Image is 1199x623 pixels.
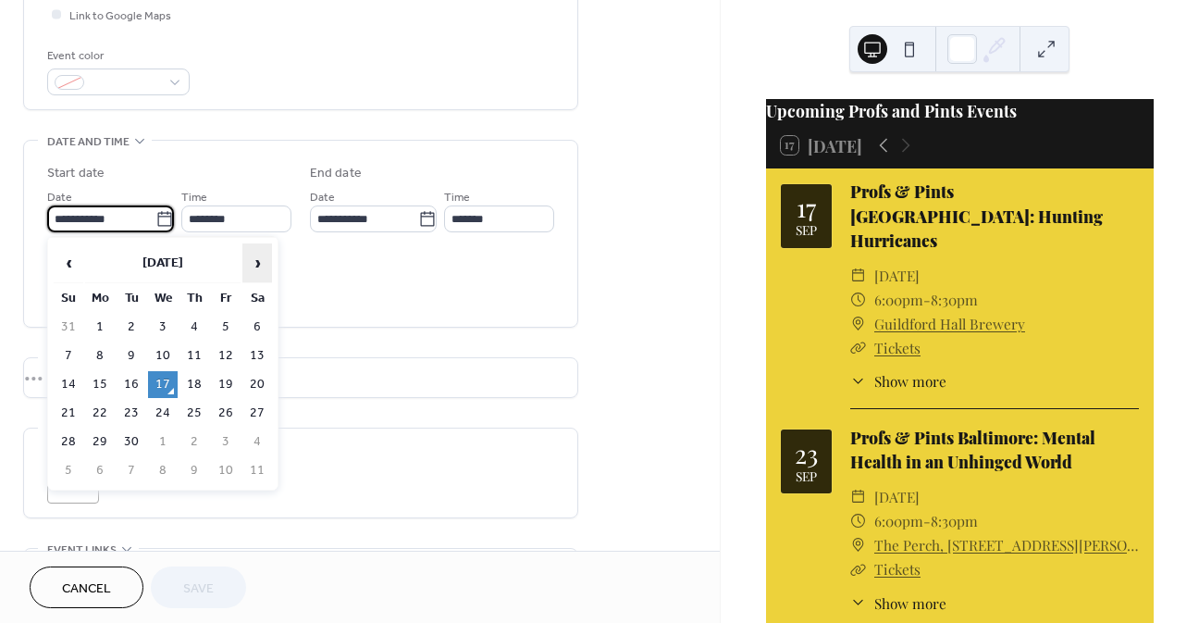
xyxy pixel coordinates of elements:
[796,224,817,237] div: Sep
[47,188,72,207] span: Date
[211,371,241,398] td: 19
[850,370,867,392] div: ​
[242,400,272,427] td: 27
[69,6,171,26] span: Link to Google Maps
[211,429,241,455] td: 3
[850,370,946,392] button: ​Show more
[148,285,178,312] th: We
[85,457,115,484] td: 6
[243,244,271,281] span: ›
[310,188,335,207] span: Date
[24,358,577,397] div: •••
[931,288,978,312] span: 8:30pm
[850,557,867,581] div: ​
[179,400,209,427] td: 25
[874,533,1139,557] a: The Perch, [STREET_ADDRESS][PERSON_NAME]
[54,371,83,398] td: 14
[211,457,241,484] td: 10
[54,457,83,484] td: 5
[55,244,82,281] span: ‹
[850,288,867,312] div: ​
[874,338,921,357] a: Tickets
[54,314,83,341] td: 31
[850,592,867,614] div: ​
[211,314,241,341] td: 5
[923,288,931,312] span: -
[874,509,923,533] span: 6:00pm
[117,343,146,369] td: 9
[310,164,362,183] div: End date
[850,427,1095,472] a: Profs & Pints Baltimore: Mental Health in an Unhinged World
[148,429,178,455] td: 1
[874,312,1025,336] a: Guildford Hall Brewery
[85,400,115,427] td: 22
[117,371,146,398] td: 16
[242,429,272,455] td: 4
[148,314,178,341] td: 3
[931,509,978,533] span: 8:30pm
[242,285,272,312] th: Sa
[117,400,146,427] td: 23
[795,441,818,467] div: 23
[85,314,115,341] td: 1
[242,314,272,341] td: 6
[179,457,209,484] td: 9
[54,429,83,455] td: 28
[179,371,209,398] td: 18
[85,243,241,283] th: [DATE]
[85,371,115,398] td: 15
[242,371,272,398] td: 20
[850,264,867,288] div: ​
[874,288,923,312] span: 6:00pm
[54,343,83,369] td: 7
[54,285,83,312] th: Su
[850,336,867,360] div: ​
[211,285,241,312] th: Fr
[148,343,178,369] td: 10
[874,559,921,579] a: Tickets
[117,314,146,341] td: 2
[179,285,209,312] th: Th
[874,264,920,288] span: [DATE]
[62,579,111,599] span: Cancel
[117,285,146,312] th: Tu
[923,509,931,533] span: -
[796,470,817,483] div: Sep
[242,457,272,484] td: 11
[797,194,816,220] div: 17
[850,509,867,533] div: ​
[117,457,146,484] td: 7
[211,400,241,427] td: 26
[874,592,946,614] span: Show more
[148,371,178,398] td: 17
[85,343,115,369] td: 8
[47,164,105,183] div: Start date
[47,541,117,560] span: Event links
[148,400,178,427] td: 24
[242,343,272,369] td: 13
[117,429,146,455] td: 30
[850,592,946,614] button: ​Show more
[54,400,83,427] td: 21
[179,343,209,369] td: 11
[47,46,186,66] div: Event color
[850,312,867,336] div: ​
[85,429,115,455] td: 29
[181,188,207,207] span: Time
[179,429,209,455] td: 2
[211,343,241,369] td: 12
[179,314,209,341] td: 4
[30,567,143,608] button: Cancel
[47,132,130,152] span: Date and time
[444,188,470,207] span: Time
[850,181,1103,251] a: Profs & Pints [GEOGRAPHIC_DATA]: Hunting Hurricanes
[85,285,115,312] th: Mo
[148,457,178,484] td: 8
[874,370,946,392] span: Show more
[766,99,1154,123] div: Upcoming Profs and Pints Events
[850,485,867,509] div: ​
[850,533,867,557] div: ​
[874,485,920,509] span: [DATE]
